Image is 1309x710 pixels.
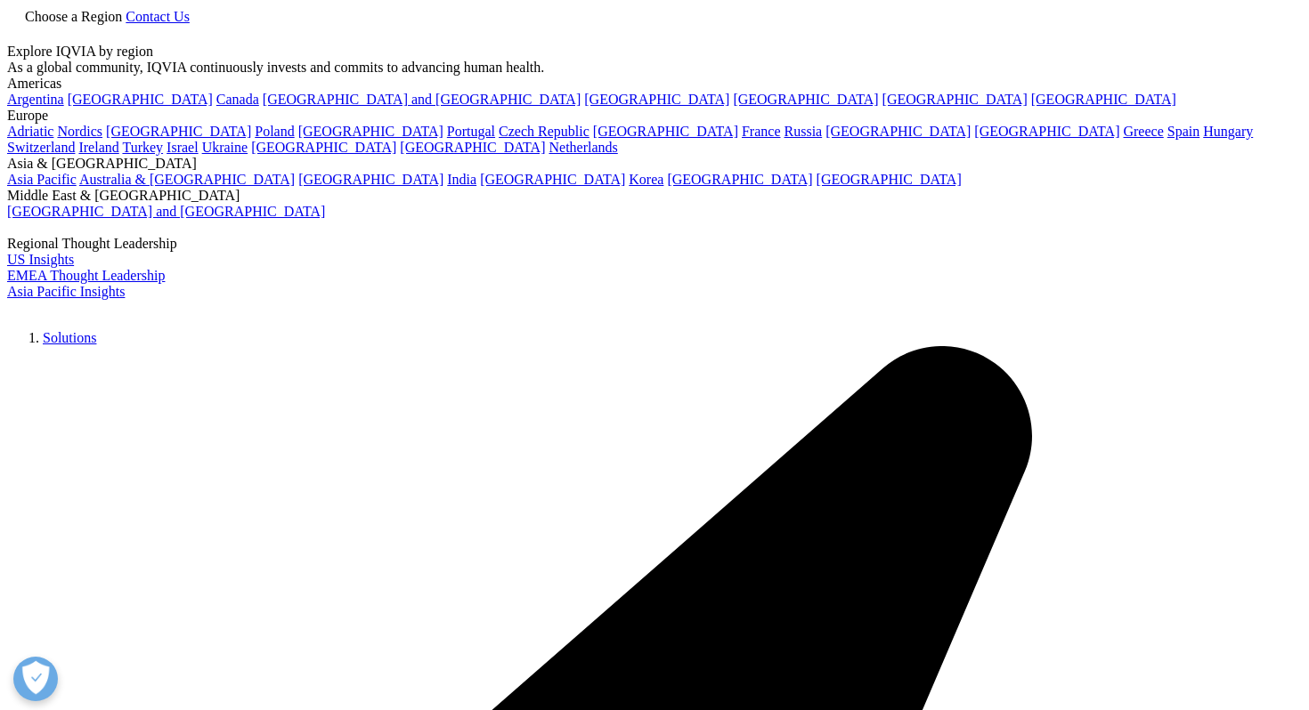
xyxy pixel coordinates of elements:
[216,92,259,107] a: Canada
[7,204,325,219] a: [GEOGRAPHIC_DATA] and [GEOGRAPHIC_DATA]
[447,124,495,139] a: Portugal
[400,140,545,155] a: [GEOGRAPHIC_DATA]
[7,60,1302,76] div: As a global community, IQVIA continuously invests and commits to advancing human health.
[57,124,102,139] a: Nordics
[480,172,625,187] a: [GEOGRAPHIC_DATA]
[122,140,163,155] a: Turkey
[7,156,1302,172] div: Asia & [GEOGRAPHIC_DATA]
[593,124,738,139] a: [GEOGRAPHIC_DATA]
[7,252,74,267] a: US Insights
[882,92,1028,107] a: [GEOGRAPHIC_DATA]
[1031,92,1176,107] a: [GEOGRAPHIC_DATA]
[1167,124,1199,139] a: Spain
[68,92,213,107] a: [GEOGRAPHIC_DATA]
[825,124,971,139] a: [GEOGRAPHIC_DATA]
[7,124,53,139] a: Adriatic
[43,330,96,345] a: Solutions
[667,172,812,187] a: [GEOGRAPHIC_DATA]
[126,9,190,24] a: Contact Us
[255,124,294,139] a: Poland
[7,236,1302,252] div: Regional Thought Leadership
[499,124,589,139] a: Czech Republic
[202,140,248,155] a: Ukraine
[7,268,165,283] a: EMEA Thought Leadership
[7,188,1302,204] div: Middle East & [GEOGRAPHIC_DATA]
[817,172,962,187] a: [GEOGRAPHIC_DATA]
[251,140,396,155] a: [GEOGRAPHIC_DATA]
[584,92,729,107] a: [GEOGRAPHIC_DATA]
[25,9,122,24] span: Choose a Region
[7,108,1302,124] div: Europe
[742,124,781,139] a: France
[7,172,77,187] a: Asia Pacific
[447,172,476,187] a: India
[7,44,1302,60] div: Explore IQVIA by region
[263,92,581,107] a: [GEOGRAPHIC_DATA] and [GEOGRAPHIC_DATA]
[1123,124,1163,139] a: Greece
[629,172,663,187] a: Korea
[733,92,878,107] a: [GEOGRAPHIC_DATA]
[7,92,64,107] a: Argentina
[298,124,443,139] a: [GEOGRAPHIC_DATA]
[7,76,1302,92] div: Americas
[549,140,617,155] a: Netherlands
[7,284,125,299] a: Asia Pacific Insights
[1203,124,1253,139] a: Hungary
[79,172,295,187] a: Australia & [GEOGRAPHIC_DATA]
[298,172,443,187] a: [GEOGRAPHIC_DATA]
[785,124,823,139] a: Russia
[13,657,58,701] button: Ouvrir le centre de préférences
[78,140,118,155] a: Ireland
[974,124,1119,139] a: [GEOGRAPHIC_DATA]
[106,124,251,139] a: [GEOGRAPHIC_DATA]
[7,140,75,155] a: Switzerland
[167,140,199,155] a: Israel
